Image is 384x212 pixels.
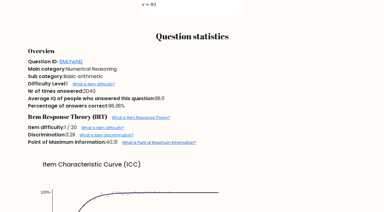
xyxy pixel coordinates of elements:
span: Question ID: [28,58,58,65]
div: 2040 [24,88,360,95]
span: Nr of times answered: [28,88,83,95]
span: Point of Maximum Information: [28,139,106,146]
span: Sub category: [28,73,64,80]
div: 98.11 [24,95,360,102]
div: 40.31 [24,139,360,146]
span: Item difficulty: [28,124,65,131]
div: 1 [24,80,360,88]
a: What is Point of Maximum Information? [122,140,196,145]
span: Percentage of answers correct: [28,102,108,109]
span: Discrimination: [28,131,66,138]
h3: Question statistics [28,31,356,41]
a: What is item discrimination? [80,132,134,138]
a: 6MLYwhEj [59,58,82,65]
span: Overview [28,47,55,55]
span: Difficulty Level: [28,80,66,87]
div: Numerical Reasoning [24,65,360,73]
div: Basic arithmetic [24,73,360,80]
span: Main category: [28,65,66,73]
span: Item Response Theory (IRT) [28,112,107,121]
div: 98.38% [24,102,360,110]
div: 3.29 [24,131,360,139]
a: What is item difficulty? [81,125,124,130]
div: 1 / 20 [24,124,360,131]
span: Average IQ of people who answered this question: [28,95,155,102]
h5: Item Characteristic Curve (ICC) [28,161,356,168]
a: What is item difficulty? [72,81,115,87]
a: What is Item Response Theory? [112,115,170,120]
